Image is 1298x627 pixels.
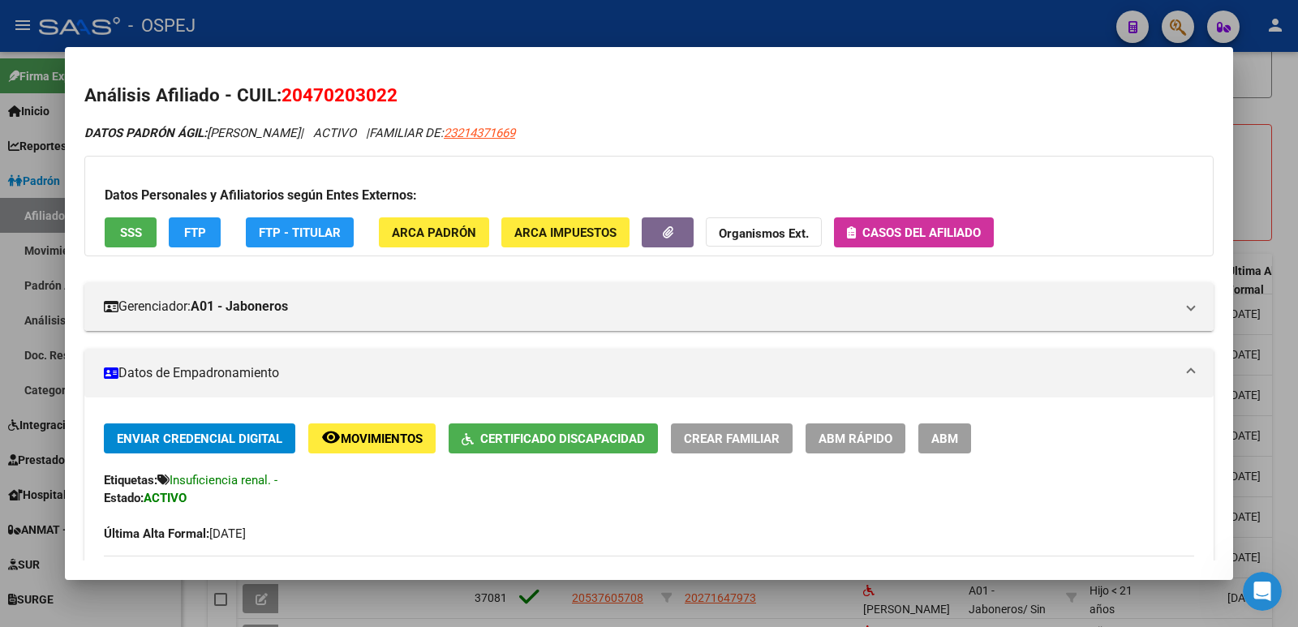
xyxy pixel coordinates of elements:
button: ARCA Padrón [379,217,489,247]
button: ABM Rápido [806,423,905,453]
iframe: Intercom live chat [1243,572,1282,611]
span: FAMILIAR DE: [369,126,515,140]
span: ABM [931,432,958,446]
span: FTP - Titular [259,225,341,240]
strong: ACTIVO [144,491,187,505]
button: Crear Familiar [671,423,793,453]
button: Certificado Discapacidad [449,423,658,453]
button: ABM [918,423,971,453]
span: ARCA Impuestos [514,225,617,240]
button: ARCA Impuestos [501,217,630,247]
span: [PERSON_NAME] [84,126,300,140]
strong: Última Alta Formal: [104,526,209,541]
button: FTP - Titular [246,217,354,247]
i: | ACTIVO | [84,126,515,140]
span: ARCA Padrón [392,225,476,240]
span: Casos del afiliado [862,225,981,240]
span: FTP [184,225,206,240]
span: Certificado Discapacidad [480,432,645,446]
strong: Organismos Ext. [719,226,809,241]
span: [DATE] [104,526,246,541]
button: Movimientos [308,423,436,453]
button: Casos del afiliado [834,217,994,247]
mat-panel-title: Gerenciador: [104,297,1175,316]
button: Enviar Credencial Digital [104,423,295,453]
span: SSS [120,225,142,240]
button: Organismos Ext. [706,217,822,247]
strong: Etiquetas: [104,473,157,487]
mat-expansion-panel-header: Gerenciador:A01 - Jaboneros [84,282,1214,331]
strong: DATOS PADRÓN ÁGIL: [84,126,207,140]
h3: Datos Personales y Afiliatorios según Entes Externos: [105,186,1193,205]
strong: A01 - Jaboneros [191,297,288,316]
span: 20470203022 [282,84,398,105]
span: 23214371669 [444,126,515,140]
span: ABM Rápido [819,432,892,446]
mat-icon: remove_red_eye [321,427,341,447]
button: FTP [169,217,221,247]
span: Movimientos [341,432,423,446]
span: Crear Familiar [684,432,780,446]
mat-panel-title: Datos de Empadronamiento [104,363,1175,383]
span: Enviar Credencial Digital [117,432,282,446]
strong: Estado: [104,491,144,505]
button: SSS [105,217,157,247]
h2: Análisis Afiliado - CUIL: [84,82,1214,110]
span: Insuficiencia renal. - [170,473,277,487]
mat-expansion-panel-header: Datos de Empadronamiento [84,349,1214,397]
